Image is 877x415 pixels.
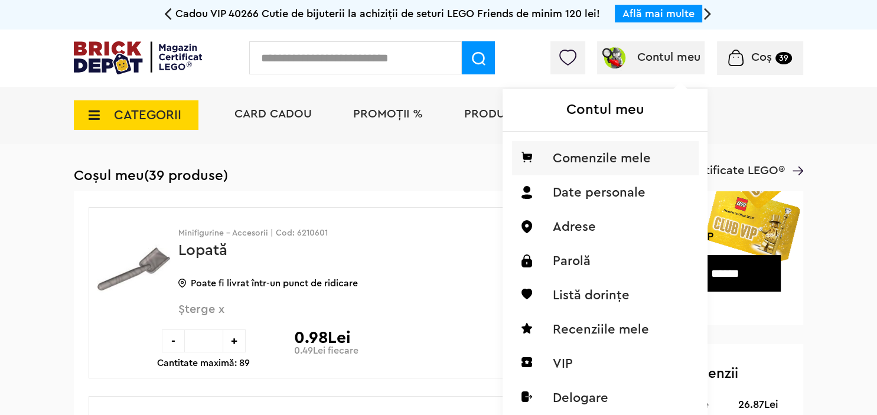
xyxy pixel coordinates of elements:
div: 26.87Lei [738,397,778,411]
img: Lopată [97,224,170,313]
span: Șterge x [178,303,509,329]
span: Contul meu [637,51,700,63]
a: PROMOȚII % [353,108,423,120]
a: Produse exclusive [464,108,581,120]
span: Cadou VIP 40266 Cutie de bijuterii la achiziții de seturi LEGO Friends de minim 120 lei! [175,8,600,19]
span: CATEGORII [114,109,181,122]
p: 0.98Lei [294,329,351,346]
a: Află mai multe [622,8,695,19]
small: 39 [775,52,792,64]
div: + [223,329,246,352]
p: 0.49Lei fiecare [294,346,358,355]
a: Contul meu [602,51,700,63]
h1: Coșul meu [74,168,803,184]
a: Lopată [178,243,227,258]
div: - [162,329,185,352]
span: Coș [751,51,772,63]
p: Poate fi livrat într-un punct de ridicare [178,279,539,288]
p: Cantitate maximă: 89 [157,358,250,368]
a: Card Cadou [234,108,312,120]
span: (39 produse) [144,169,228,183]
p: Minifigurine - Accesorii | Cod: 6210601 [178,229,539,237]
